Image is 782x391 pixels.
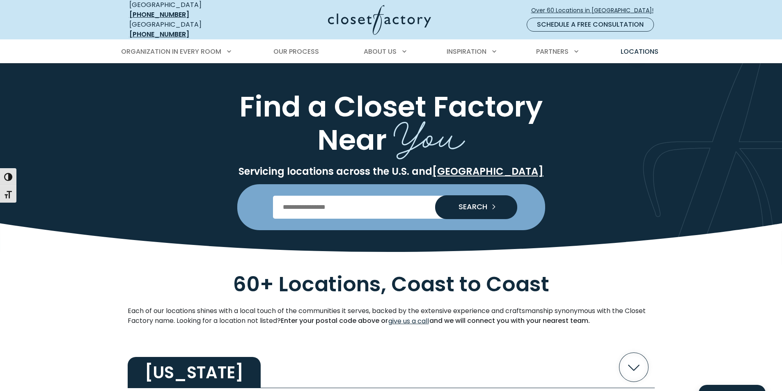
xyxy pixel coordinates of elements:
p: Servicing locations across the U.S. and [128,165,655,178]
span: 60+ Locations, Coast to Coast [233,270,549,299]
strong: Enter your postal code above or and we will connect you with your nearest team. [281,316,590,325]
div: [GEOGRAPHIC_DATA] [129,20,248,39]
a: Over 60 Locations in [GEOGRAPHIC_DATA]! [531,3,660,18]
span: Partners [536,47,569,56]
span: Organization in Every Room [121,47,221,56]
h2: [US_STATE] [128,357,261,388]
a: [PHONE_NUMBER] [129,10,189,19]
span: You [394,103,465,163]
img: Closet Factory Logo [328,5,431,35]
a: give us a call [388,316,429,327]
p: Each of our locations shines with a local touch of the communities it serves, backed by the exten... [128,306,655,327]
nav: Primary Menu [115,40,667,63]
span: Over 60 Locations in [GEOGRAPHIC_DATA]! [531,6,660,15]
input: Enter Postal Code [273,196,509,219]
span: Our Process [273,47,319,56]
span: Locations [621,47,658,56]
span: Near [317,120,387,160]
span: Inspiration [447,47,486,56]
button: [US_STATE] [128,346,655,388]
span: About Us [364,47,397,56]
a: [GEOGRAPHIC_DATA] [432,165,544,178]
span: SEARCH [452,203,487,210]
span: Find a Closet Factory [239,87,543,126]
a: [PHONE_NUMBER] [129,30,189,39]
button: Search our Nationwide Locations [435,195,517,219]
a: Schedule a Free Consultation [527,18,654,32]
